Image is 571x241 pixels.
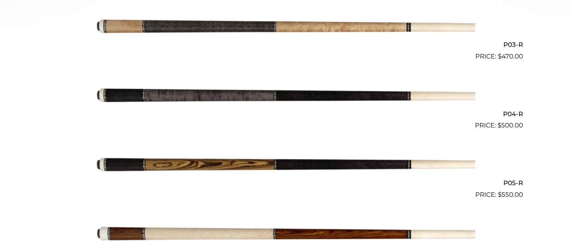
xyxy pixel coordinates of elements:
img: P05-R [96,133,475,196]
h2: P04-R [48,107,523,121]
h2: P03-R [48,38,523,52]
img: P04-R [96,64,475,127]
bdi: 470.00 [498,52,523,60]
bdi: 550.00 [498,191,523,198]
span: $ [498,52,502,60]
a: P04-R $500.00 [48,64,523,130]
span: $ [497,121,501,129]
h2: P05-R [48,176,523,190]
a: P05-R $550.00 [48,133,523,199]
span: $ [498,191,502,198]
bdi: 500.00 [497,121,523,129]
